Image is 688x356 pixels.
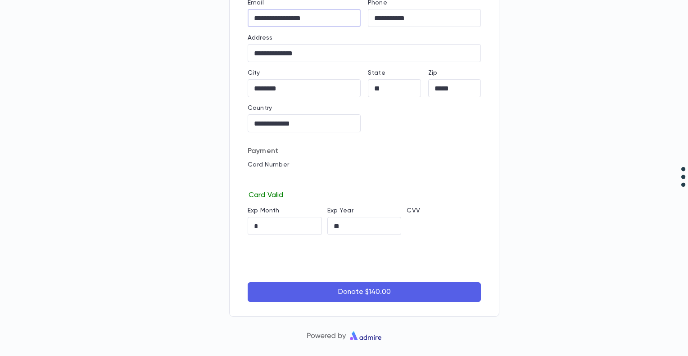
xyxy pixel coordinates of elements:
[248,189,481,200] p: Card Valid
[428,69,437,77] label: Zip
[248,282,481,302] button: Donate $140.00
[407,217,481,235] iframe: cvv
[248,171,481,189] iframe: card
[248,207,279,214] label: Exp Month
[327,207,353,214] label: Exp Year
[407,207,481,214] p: CVV
[248,147,481,156] p: Payment
[248,34,272,41] label: Address
[248,104,272,112] label: Country
[368,69,385,77] label: State
[248,69,260,77] label: City
[248,161,481,168] p: Card Number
